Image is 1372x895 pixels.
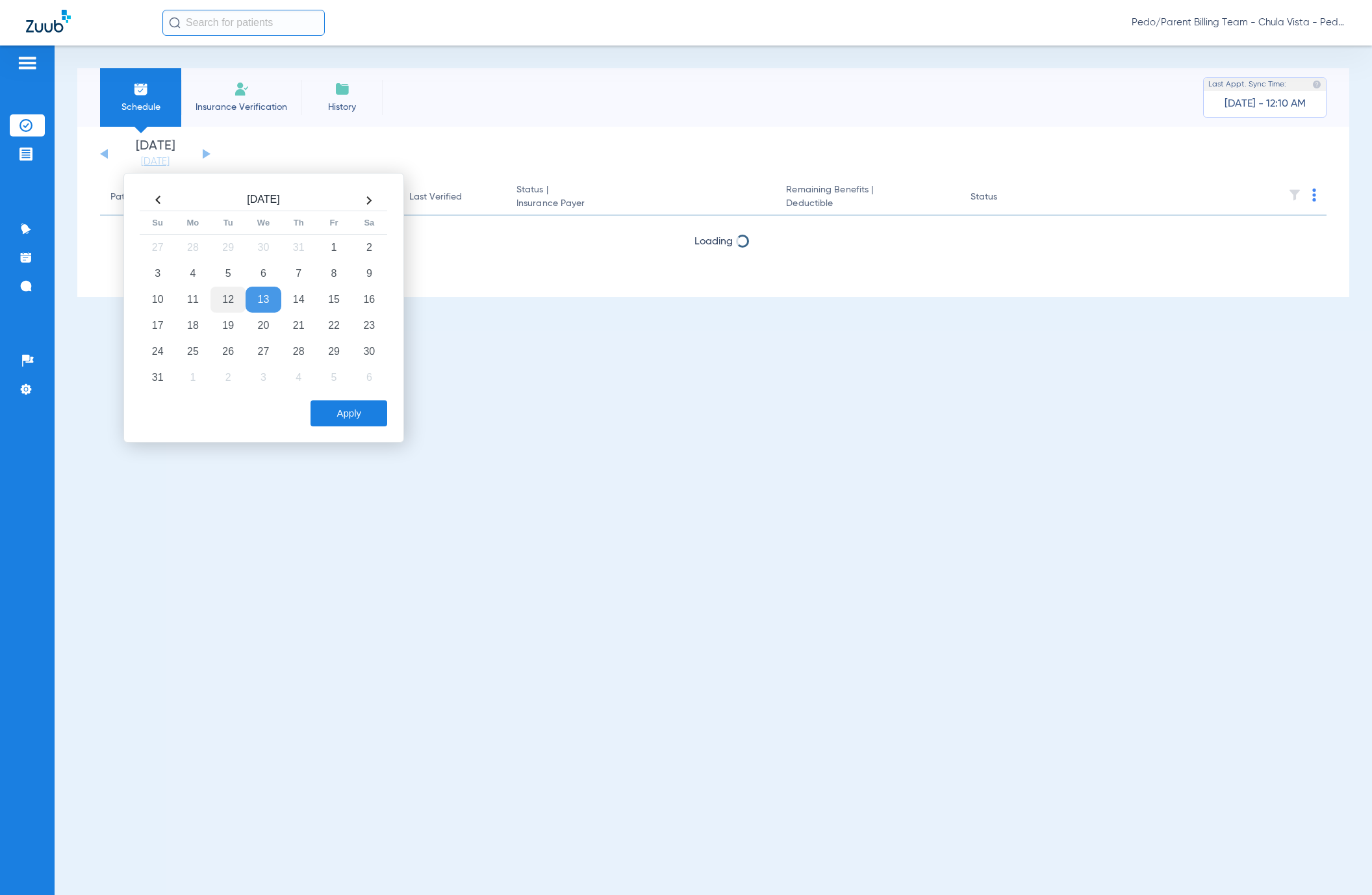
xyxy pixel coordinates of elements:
div: Patient Name [110,190,168,204]
img: Zuub Logo [26,10,71,32]
img: Manual Insurance Verification [234,81,249,97]
th: Status [960,179,1048,216]
img: group-dot-blue.svg [1312,188,1316,201]
input: Search for patients [162,10,325,36]
span: Pedo/Parent Billing Team - Chula Vista - Pedo | The Super Dentists [1132,16,1346,29]
span: Deductible [786,197,949,211]
span: History [311,101,373,114]
th: Remaining Benefits | [776,179,959,216]
li: [DATE] [116,140,194,168]
img: Search Icon [169,17,181,29]
span: Insurance Verification [191,101,292,114]
button: Apply [311,400,387,426]
span: Loading [694,237,733,247]
th: Status | [506,179,776,216]
span: [DATE] - 12:10 AM [1225,97,1306,110]
iframe: Chat Widget [1307,833,1372,895]
div: Last Verified [409,190,496,204]
th: [DATE] [175,190,351,211]
img: last sync help info [1312,80,1321,89]
img: filter.svg [1288,188,1301,201]
span: Insurance Payer [516,197,765,211]
span: Schedule [110,101,171,114]
span: Last Appt. Sync Time: [1208,78,1286,91]
div: Last Verified [409,190,462,204]
a: [DATE] [116,155,194,168]
img: hamburger-icon [17,55,38,71]
img: History [335,81,350,97]
img: Schedule [133,81,149,97]
div: Patient Name [110,190,220,204]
